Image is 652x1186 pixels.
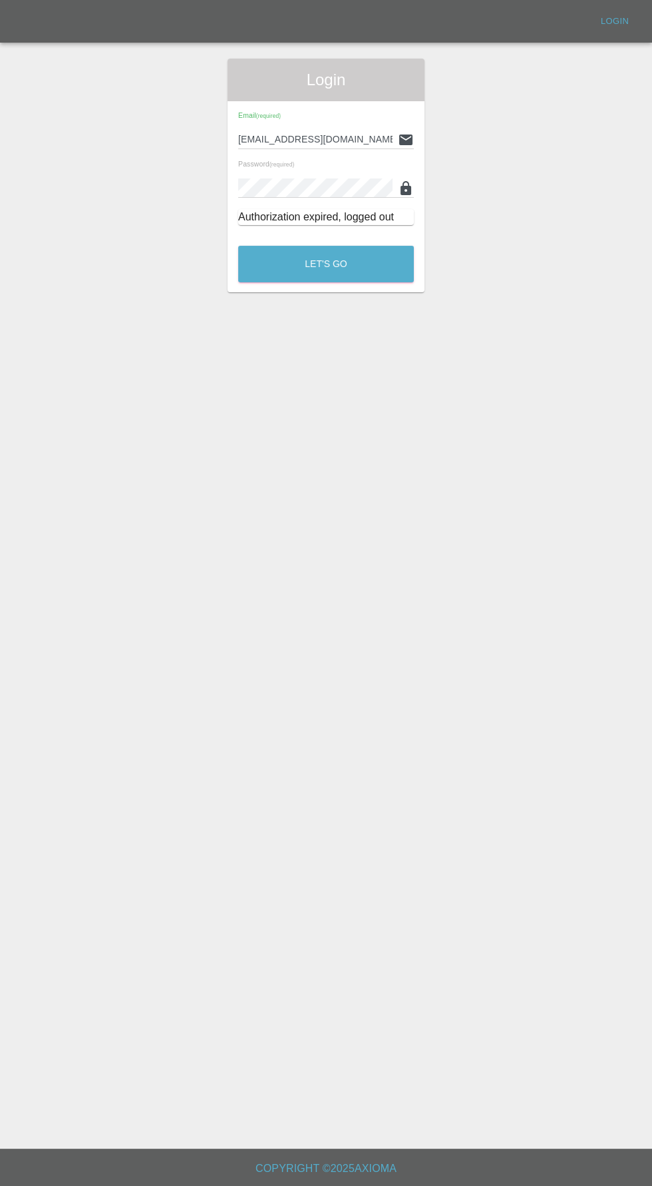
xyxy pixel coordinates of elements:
h6: Copyright © 2025 Axioma [11,1159,641,1178]
button: Let's Go [238,246,414,282]
small: (required) [269,162,294,168]
span: Email [238,111,281,119]
span: Login [238,69,414,91]
div: Authorization expired, logged out [238,209,414,225]
small: (required) [256,113,281,119]
span: Password [238,160,294,168]
a: Login [593,11,636,32]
